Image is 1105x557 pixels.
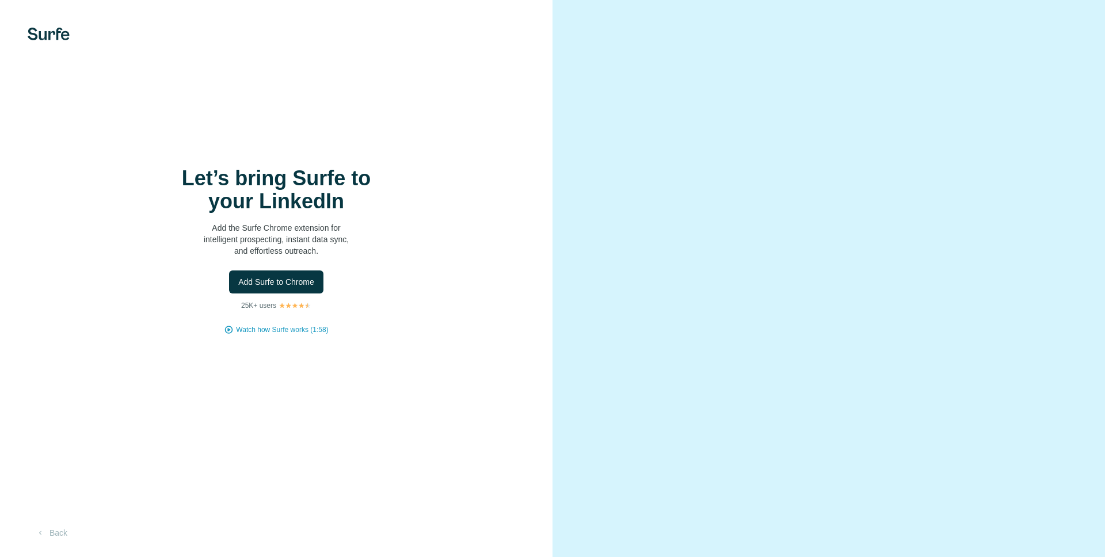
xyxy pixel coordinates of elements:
[161,222,391,257] p: Add the Surfe Chrome extension for intelligent prospecting, instant data sync, and effortless out...
[161,167,391,213] h1: Let’s bring Surfe to your LinkedIn
[238,276,314,288] span: Add Surfe to Chrome
[28,28,70,40] img: Surfe's logo
[229,270,323,293] button: Add Surfe to Chrome
[279,302,311,309] img: Rating Stars
[28,522,75,543] button: Back
[241,300,276,311] p: 25K+ users
[236,325,328,335] button: Watch how Surfe works (1:58)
